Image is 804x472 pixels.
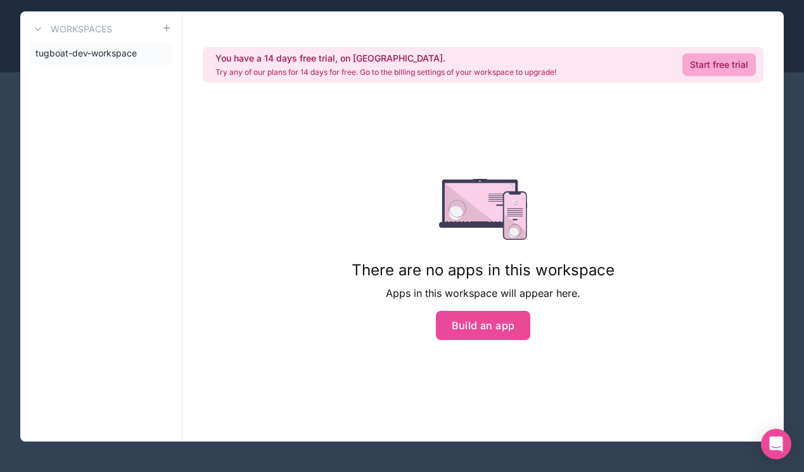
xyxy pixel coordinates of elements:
div: Open Intercom Messenger [761,429,791,459]
a: tugboat-dev-workspace [30,42,172,65]
img: empty state [439,179,527,240]
h1: There are no apps in this workspace [352,260,615,280]
span: tugboat-dev-workspace [35,47,137,60]
a: Start free trial [682,53,756,76]
p: Try any of our plans for 14 days for free. Go to the billing settings of your workspace to upgrade! [215,67,556,77]
a: Workspaces [30,22,112,37]
h3: Workspaces [51,23,112,36]
button: Build an app [436,311,531,340]
h2: You have a 14 days free trial, on [GEOGRAPHIC_DATA]. [215,52,556,65]
p: Apps in this workspace will appear here. [352,285,615,301]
